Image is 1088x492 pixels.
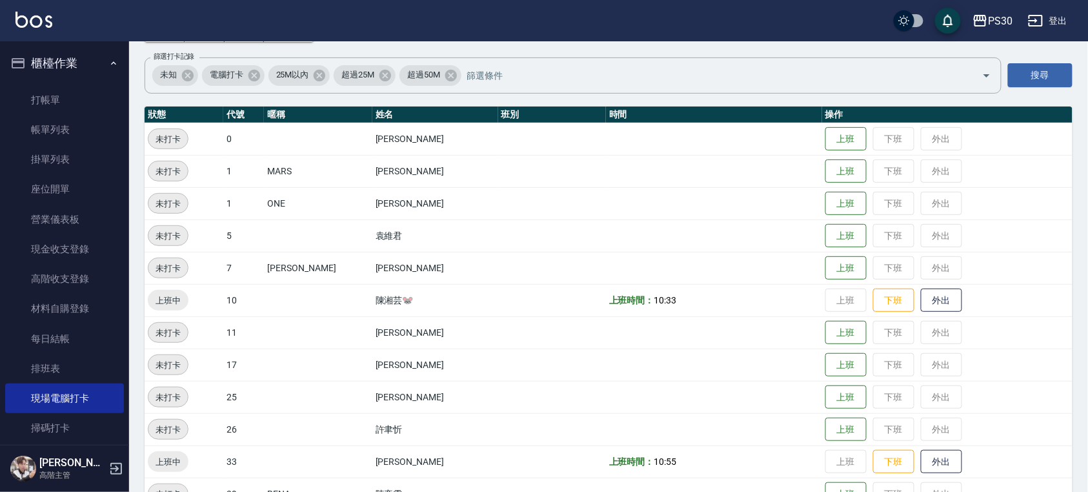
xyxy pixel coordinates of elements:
[148,455,188,469] span: 上班中
[372,349,498,381] td: [PERSON_NAME]
[154,52,194,61] label: 篩選打卡記錄
[223,413,264,446] td: 26
[223,252,264,284] td: 7
[152,65,198,86] div: 未知
[264,155,372,187] td: MARS
[5,294,124,323] a: 材料自購登錄
[5,354,124,384] a: 排班表
[202,68,251,81] span: 電腦打卡
[223,123,264,155] td: 0
[825,418,867,442] button: 上班
[372,381,498,413] td: [PERSON_NAME]
[5,234,124,264] a: 現金收支登錄
[5,115,124,145] a: 帳單列表
[825,127,867,151] button: 上班
[223,349,264,381] td: 17
[825,224,867,248] button: 上班
[148,423,188,436] span: 未打卡
[825,192,867,216] button: 上班
[5,413,124,443] a: 掃碼打卡
[148,197,188,210] span: 未打卡
[372,252,498,284] td: [PERSON_NAME]
[372,107,498,123] th: 姓名
[264,252,372,284] td: [PERSON_NAME]
[372,220,498,252] td: 袁維君
[148,165,188,178] span: 未打卡
[463,64,960,87] input: 篩選條件
[145,107,223,123] th: 狀態
[372,187,498,220] td: [PERSON_NAME]
[223,446,264,478] td: 33
[825,159,867,183] button: 上班
[606,107,822,123] th: 時間
[372,123,498,155] td: [PERSON_NAME]
[825,353,867,377] button: 上班
[264,107,372,123] th: 暱稱
[39,469,105,481] p: 高階主管
[372,155,498,187] td: [PERSON_NAME]
[10,456,36,482] img: Person
[5,145,124,174] a: 掛單列表
[15,12,52,28] img: Logo
[5,384,124,413] a: 現場電腦打卡
[148,261,188,275] span: 未打卡
[372,316,498,349] td: [PERSON_NAME]
[5,85,124,115] a: 打帳單
[264,187,372,220] td: ONE
[399,65,461,86] div: 超過50M
[921,289,962,313] button: 外出
[498,107,606,123] th: 班別
[399,68,448,81] span: 超過50M
[967,8,1018,34] button: PS30
[223,284,264,316] td: 10
[5,174,124,204] a: 座位開單
[609,295,654,305] b: 上班時間：
[825,321,867,345] button: 上班
[654,456,677,467] span: 10:55
[976,65,997,86] button: Open
[873,450,914,474] button: 下班
[5,46,124,80] button: 櫃檯作業
[654,295,677,305] span: 10:33
[5,205,124,234] a: 營業儀表板
[1023,9,1073,33] button: 登出
[268,65,330,86] div: 25M以內
[148,229,188,243] span: 未打卡
[822,107,1073,123] th: 操作
[873,289,914,313] button: 下班
[988,13,1012,29] div: PS30
[152,68,185,81] span: 未知
[372,446,498,478] td: [PERSON_NAME]
[268,68,317,81] span: 25M以內
[148,358,188,372] span: 未打卡
[372,284,498,316] td: 陳湘芸🐭
[223,187,264,220] td: 1
[202,65,265,86] div: 電腦打卡
[334,68,382,81] span: 超過25M
[825,256,867,280] button: 上班
[223,381,264,413] td: 25
[825,385,867,409] button: 上班
[223,155,264,187] td: 1
[223,220,264,252] td: 5
[223,316,264,349] td: 11
[935,8,961,34] button: save
[372,413,498,446] td: 許聿忻
[609,456,654,467] b: 上班時間：
[5,324,124,354] a: 每日結帳
[5,264,124,294] a: 高階收支登錄
[223,107,264,123] th: 代號
[39,456,105,469] h5: [PERSON_NAME]
[921,450,962,474] button: 外出
[1008,63,1073,87] button: 搜尋
[148,294,188,307] span: 上班中
[148,326,188,340] span: 未打卡
[148,391,188,404] span: 未打卡
[148,132,188,146] span: 未打卡
[334,65,396,86] div: 超過25M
